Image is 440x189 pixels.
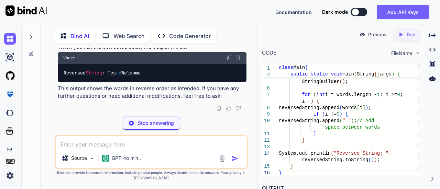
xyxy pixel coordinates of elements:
span: 2 [262,72,270,78]
p: Preview [368,31,387,38]
div: 10 [262,118,270,124]
span: main [342,71,354,77]
span: StringBuilder reversedString = [279,72,365,78]
span: to [116,70,121,76]
span: Dark mode [322,9,348,15]
p: Source [71,155,87,162]
img: Open in Browser [235,55,241,61]
span: ; [368,105,371,110]
span: ( [354,71,357,77]
span: { [397,71,400,77]
span: 0 [337,111,339,117]
span: 1 [262,65,270,72]
img: like [226,106,231,111]
span: Vbnet [63,55,75,61]
span: int [317,92,325,97]
span: i = words.length - [325,92,377,97]
p: GPT-4o min.. [112,155,141,162]
span: ) [311,98,313,104]
span: for [302,92,311,97]
span: ( [331,151,334,156]
span: // Add [357,118,374,123]
span: FileName [391,50,412,57]
span: reversedString.append [279,118,339,123]
div: 15 [262,163,270,170]
span: ; [354,118,357,123]
button: Add API Keys [377,5,429,19]
span: ) [365,105,368,110]
p: Bind AI [70,32,89,40]
span: ( [340,105,342,110]
span: if [313,111,319,117]
span: void [331,71,343,77]
div: 12 [262,137,270,144]
span: public [290,71,308,77]
span: String [86,70,102,76]
span: "Reversed String: " [334,151,389,156]
div: 6 [262,85,270,92]
span: ) [342,79,345,84]
span: ( [368,157,371,163]
span: ) [392,71,394,77]
p: Run [407,31,415,38]
img: preview [359,32,365,38]
div: 13 [262,144,270,150]
div: 11 [262,131,270,137]
span: ( [313,92,316,97]
img: Bind AI [5,5,47,16]
img: chevron down [415,50,421,56]
span: StringBuilder [302,79,340,84]
span: i != [325,111,337,117]
span: } [290,164,293,169]
span: String [357,71,374,77]
span: 0 [397,92,400,97]
span: reversedString.append [279,105,339,110]
span: ; i >= [380,92,397,97]
span: " " [342,118,351,123]
span: class [279,65,293,70]
span: [ [357,105,360,110]
img: chat [4,33,16,45]
span: reversedString.toString [302,157,368,163]
span: { [345,111,348,117]
span: words [342,105,357,110]
img: ai-studio [4,51,16,63]
p: Web Search [113,32,145,40]
span: ( [340,79,342,84]
p: Stop answering [138,120,174,127]
span: ; [345,79,348,84]
span: [ [374,71,377,77]
span: new [365,72,374,78]
p: This output shows the words in reverse order as intended. If you have any further questions or ne... [58,85,247,100]
img: dislike [235,106,241,111]
img: GPT-4o mini [102,155,109,162]
span: ] [363,105,365,110]
div: CODE [262,49,276,57]
div: 9 [262,111,270,118]
p: Bind can provide inaccurate information, including about people. Always double-check its answers.... [55,170,248,180]
span: ) [340,111,342,117]
span: } [302,138,305,143]
span: System.out.println [279,151,331,156]
img: darkCloudIdeIcon [4,107,16,119]
span: ( [322,111,325,117]
span: 1 [377,92,380,97]
span: ) [374,157,377,163]
code: Reversed : Tcs Welcome [63,69,141,76]
span: ) [371,157,374,163]
img: copy [216,106,222,111]
span: i [360,105,363,110]
span: static [311,71,328,77]
img: attachment [218,154,226,162]
p: Code Generator [169,32,211,40]
span: Main [293,65,305,70]
div: 7 [262,92,270,98]
div: 8 [262,105,270,111]
img: copy [227,55,232,61]
span: ( [340,118,342,123]
img: premium [4,88,16,100]
span: } [313,131,316,137]
img: githubLight [4,70,16,82]
div: 16 [262,170,270,176]
img: Pick Models [89,155,95,161]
